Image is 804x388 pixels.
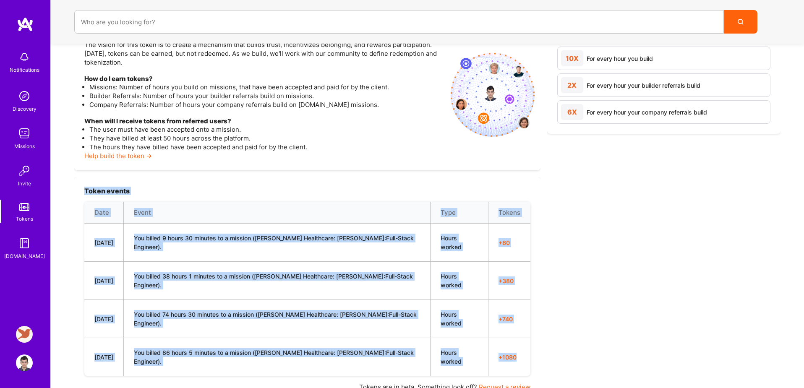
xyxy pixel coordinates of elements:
[84,300,124,338] td: [DATE]
[10,65,39,74] div: Notifications
[89,100,444,109] li: Company Referrals: Number of hours your company referrals build on [DOMAIN_NAME] missions.
[441,273,462,289] span: Hours worked
[441,311,462,327] span: Hours worked
[89,134,444,143] li: They have billed at least 50 hours across the platform.
[431,202,488,224] th: Type
[441,349,462,365] span: Hours worked
[499,315,520,323] span: + 740
[89,143,444,151] li: The hours they have billed have been accepted and paid for by the client.
[561,104,583,120] div: 6X
[587,108,707,117] div: For every hour your company referrals build
[499,276,520,285] span: + 380
[738,19,744,25] i: icon Search
[81,11,717,33] input: Who are you looking for?
[488,202,530,224] th: Tokens
[499,353,520,362] span: + 1080
[561,77,583,93] div: 2X
[14,354,35,371] a: User Avatar
[4,252,45,260] div: [DOMAIN_NAME]
[89,83,444,91] li: Missions: Number of hours you build on missions, that have been accepted and paid for by the client.
[451,53,535,137] img: invite
[482,84,499,101] img: profile
[16,354,33,371] img: User Avatar
[16,125,33,142] img: teamwork
[84,202,124,224] th: Date
[124,338,431,376] td: You billed 86 hours 5 minutes to a mission ([PERSON_NAME] Healthcare: [PERSON_NAME]:Full-Stack En...
[16,49,33,65] img: bell
[124,224,431,262] td: You billed 9 hours 30 minutes to a mission ([PERSON_NAME] Healthcare: [PERSON_NAME]:Full-Stack En...
[84,338,124,376] td: [DATE]
[14,326,35,343] a: Robynn AI: Full-Stack Engineer to Build Multi-Agent Marketing Platform
[84,187,530,195] h3: Token events
[84,75,444,83] h4: How do I earn tokens?
[84,117,444,125] h4: When will I receive tokens from referred users?
[16,214,33,223] div: Tokens
[89,91,444,100] li: Builder Referrals: Number of hours your builder referrals build on missions.
[17,17,34,32] img: logo
[16,235,33,252] img: guide book
[587,81,700,90] div: For every hour your builder referrals build
[561,50,583,66] div: 10X
[89,125,444,134] li: The user must have been accepted onto a mission.
[84,224,124,262] td: [DATE]
[441,234,462,250] span: Hours worked
[124,300,431,338] td: You billed 74 hours 30 minutes to a mission ([PERSON_NAME] Healthcare: [PERSON_NAME]:Full-Stack E...
[499,238,520,247] span: + 80
[587,54,653,63] div: For every hour you build
[124,262,431,300] td: You billed 38 hours 1 minutes to a mission ([PERSON_NAME] Healthcare: [PERSON_NAME]:Full-Stack En...
[16,88,33,104] img: discovery
[19,203,29,211] img: tokens
[84,40,444,67] p: The vision for this token is to create a mechanism that builds trust, incentivizes belonging, and...
[16,326,33,343] img: Robynn AI: Full-Stack Engineer to Build Multi-Agent Marketing Platform
[84,262,124,300] td: [DATE]
[84,152,152,160] a: Help build the token →
[14,142,35,151] div: Missions
[16,162,33,179] img: Invite
[13,104,37,113] div: Discovery
[124,202,431,224] th: Event
[18,179,31,188] div: Invite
